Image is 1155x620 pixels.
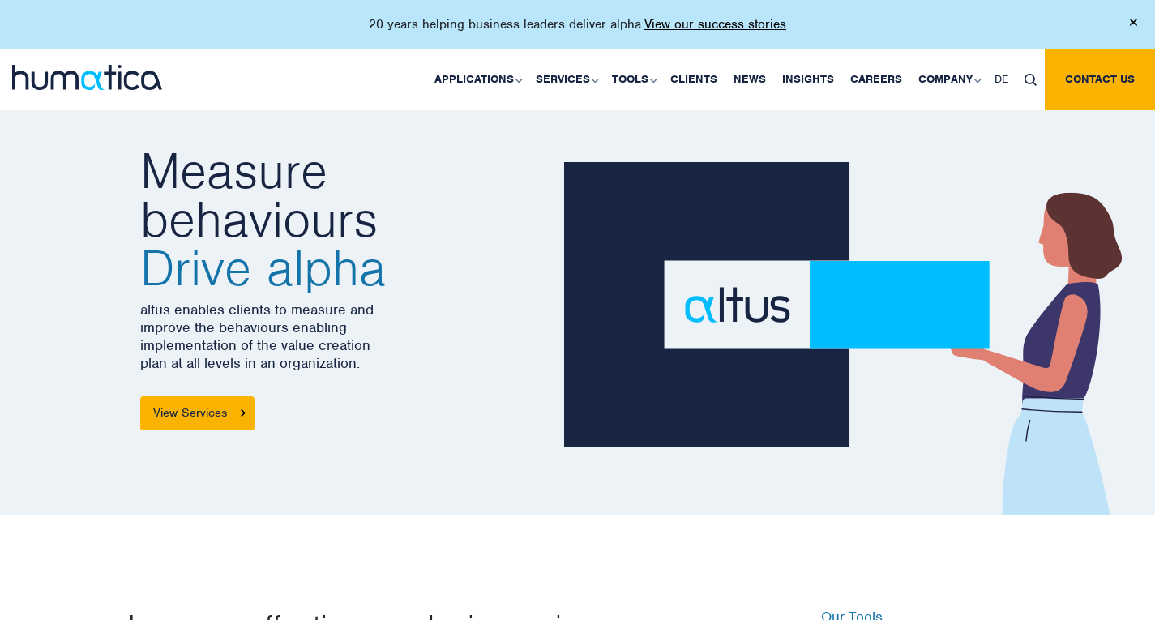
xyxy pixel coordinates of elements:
img: logo [12,65,162,90]
a: Insights [774,49,842,110]
img: search_icon [1025,74,1037,86]
p: altus enables clients to measure and improve the behaviours enabling implementation of the value ... [140,301,551,372]
a: View Services [140,396,255,430]
a: DE [986,49,1016,110]
h2: Measure behaviours [140,147,551,293]
span: Drive alpha [140,244,551,293]
a: Contact us [1045,49,1155,110]
a: News [725,49,774,110]
a: Company [910,49,986,110]
img: arrowicon [241,409,246,417]
a: Applications [426,49,528,110]
a: Services [528,49,604,110]
a: Clients [662,49,725,110]
span: DE [995,72,1008,86]
a: Tools [604,49,662,110]
p: 20 years helping business leaders deliver alpha. [369,16,786,32]
a: Careers [842,49,910,110]
img: about_banner1 [564,162,1148,515]
a: View our success stories [644,16,786,32]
